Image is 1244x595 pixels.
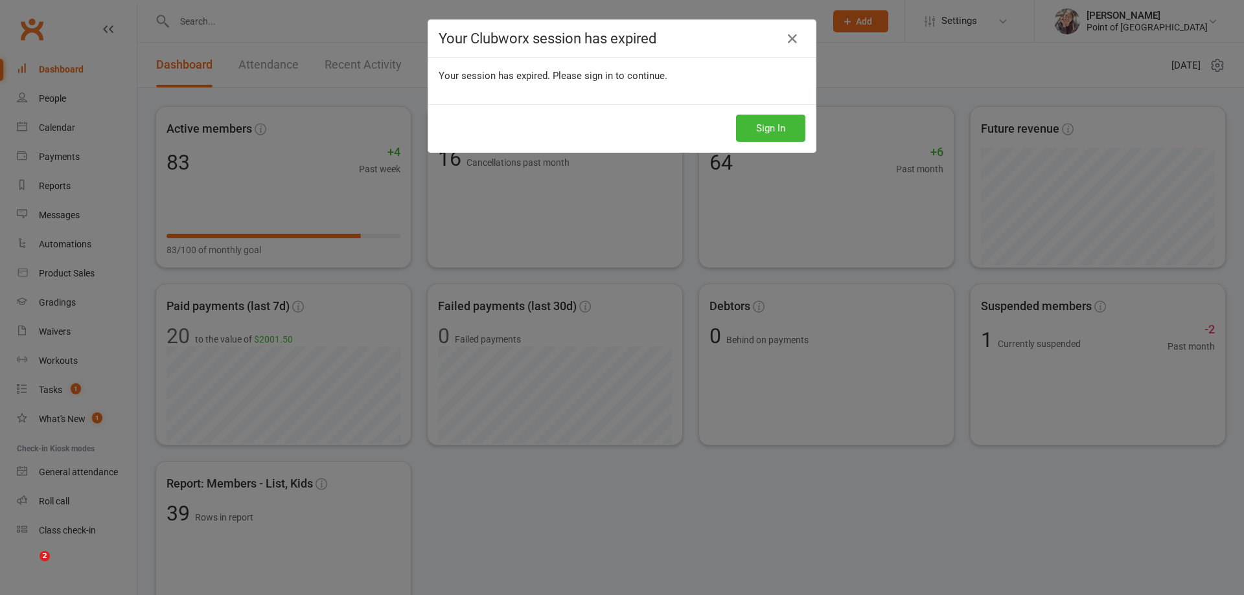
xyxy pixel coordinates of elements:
[439,70,667,82] span: Your session has expired. Please sign in to continue.
[13,551,44,582] iframe: Intercom live chat
[782,28,803,49] a: Close
[439,30,805,47] h4: Your Clubworx session has expired
[736,115,805,142] button: Sign In
[40,551,50,561] span: 2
